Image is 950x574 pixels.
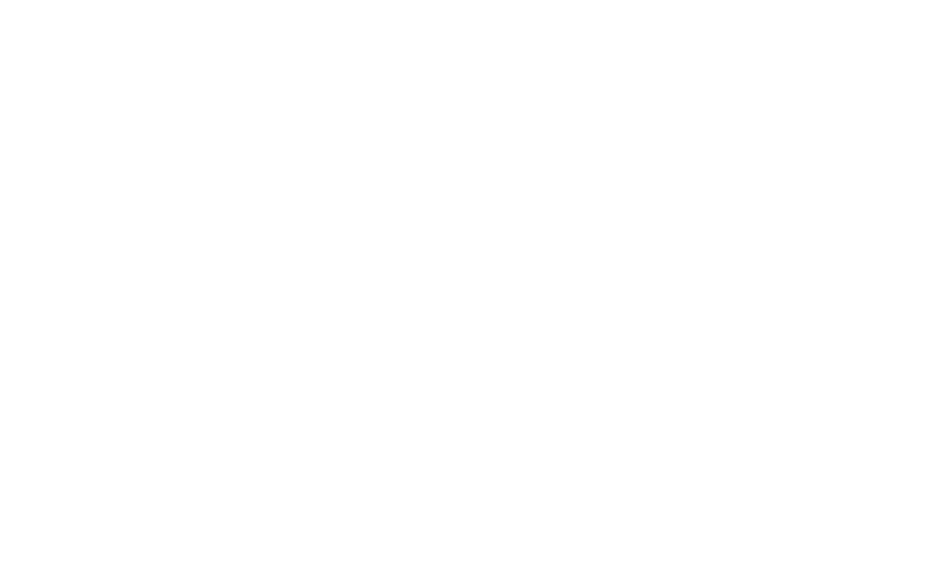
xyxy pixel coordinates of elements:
span: הצהרת נגישות [780,307,853,326]
h2: צריכים עזרה? [56,420,894,436]
a: הצהרת נגישות [696,307,853,326]
h3: מאגר ידע [324,284,473,299]
a: לוח שידורים [687,9,787,39]
span: התנדבות בתודעה בריאה [350,249,473,268]
a: יצירת קשר [390,466,561,510]
a: קורסים ופעילות [447,9,566,39]
input: אימייל [145,253,279,287]
span: הצטרפות לקורסים [585,268,679,287]
a: יצירת קשר [789,535,942,566]
span: יצירת קשר [434,478,517,498]
span: הצטרפות למועדון תודעה בריאה [383,122,568,137]
span: שליחה [77,264,112,277]
h3: עקבו אחרינו [97,307,280,321]
h3: הצטרפו לרשימת התפוצה [97,229,280,244]
span: מה זה מיינדפולנס [386,304,473,323]
h3: תודעה בריאה [696,229,853,244]
h2: לחצו על הכפתור למטה בשביל לכתוב לנו [56,434,894,450]
h3: התנדבות [324,229,473,244]
a: ההקלטות שלי [578,9,675,39]
a: לוח שידורים למנויים [489,249,679,268]
a: הצטרפות למועדון תודעה בריאה [359,110,592,149]
a: התנדבות בתודעה בריאה [324,249,473,268]
a: עזרה [373,9,435,39]
a: תקנון [696,287,853,307]
span: צור קשר [809,268,853,287]
a: מי אנחנו [696,249,853,268]
span: יצירת קשר [844,541,902,563]
span: לוח שידורים למנויים [582,249,679,268]
button: שליחה [52,251,137,290]
h3: מועדון תודעה בריאה [489,229,679,244]
a: מה זה מיינדפולנס [324,304,473,323]
img: תודעה בריאה [853,12,923,36]
a: צור קשר [696,268,853,287]
form: טופס חדש [97,251,280,298]
span: תקנון [826,287,853,307]
span: מי אנחנו [812,249,853,268]
a: הצטרפות לקורסים [489,268,679,287]
a: תמכו בנו [295,9,361,39]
